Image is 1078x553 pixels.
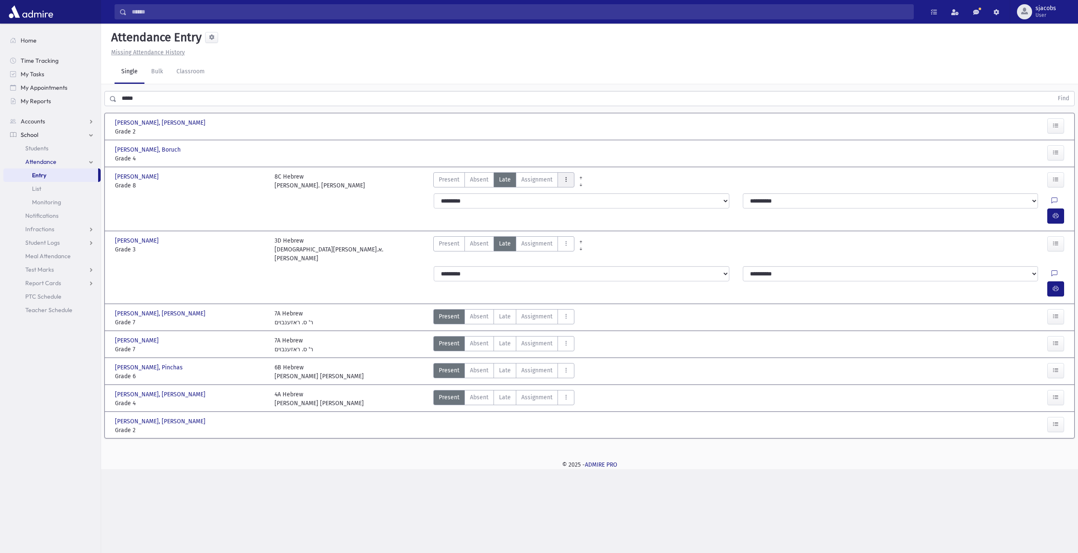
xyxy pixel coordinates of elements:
span: Grade 2 [115,426,266,435]
span: Grade 2 [115,127,266,136]
div: AttTypes [433,172,574,190]
a: Teacher Schedule [3,303,101,317]
span: Absent [470,239,488,248]
a: ADMIRE PRO [585,461,617,468]
a: PTC Schedule [3,290,101,303]
a: My Appointments [3,81,101,94]
span: Grade 7 [115,345,266,354]
span: Assignment [521,239,552,248]
a: Notifications [3,209,101,222]
span: Attendance [25,158,56,166]
div: 7A Hebrew ר' ס. ראזענבוים [275,309,313,327]
span: [PERSON_NAME], [PERSON_NAME] [115,118,207,127]
span: Grade 7 [115,318,266,327]
span: Accounts [21,118,45,125]
span: Assignment [521,393,552,402]
div: AttTypes [433,236,574,263]
span: [PERSON_NAME], Boruch [115,145,182,154]
span: Students [25,144,48,152]
span: Absent [470,339,488,348]
span: PTC Schedule [25,293,61,300]
span: Late [499,366,511,375]
span: Assignment [521,339,552,348]
span: Present [439,239,459,248]
span: Assignment [521,312,552,321]
span: Grade 4 [115,154,266,163]
span: Entry [32,171,46,179]
span: Absent [470,312,488,321]
span: My Reports [21,97,51,105]
span: Test Marks [25,266,54,273]
a: Infractions [3,222,101,236]
span: Late [499,339,511,348]
span: Present [439,393,459,402]
u: Missing Attendance History [111,49,185,56]
div: AttTypes [433,390,574,408]
div: AttTypes [433,309,574,327]
a: Bulk [144,60,170,84]
span: School [21,131,38,139]
span: Assignment [521,366,552,375]
span: [PERSON_NAME], [PERSON_NAME] [115,309,207,318]
span: Late [499,175,511,184]
span: Grade 4 [115,399,266,408]
span: Absent [470,393,488,402]
span: [PERSON_NAME], [PERSON_NAME] [115,390,207,399]
a: My Tasks [3,67,101,81]
a: Classroom [170,60,211,84]
h5: Attendance Entry [108,30,202,45]
a: Single [115,60,144,84]
span: Absent [470,366,488,375]
span: [PERSON_NAME], Pinchas [115,363,184,372]
span: Grade 8 [115,181,266,190]
span: Present [439,312,459,321]
div: AttTypes [433,363,574,381]
div: 6B Hebrew [PERSON_NAME] [PERSON_NAME] [275,363,364,381]
a: Attendance [3,155,101,168]
a: Report Cards [3,276,101,290]
span: My Tasks [21,70,44,78]
a: Test Marks [3,263,101,276]
span: Grade 3 [115,245,266,254]
div: 4A Hebrew [PERSON_NAME] [PERSON_NAME] [275,390,364,408]
span: Late [499,312,511,321]
span: My Appointments [21,84,67,91]
span: sjacobs [1035,5,1056,12]
div: 7A Hebrew ר' ס. ראזענבוים [275,336,313,354]
span: Late [499,393,511,402]
a: List [3,182,101,195]
span: Meal Attendance [25,252,71,260]
span: Time Tracking [21,57,59,64]
div: 8C Hebrew [PERSON_NAME]. [PERSON_NAME] [275,172,365,190]
span: Present [439,366,459,375]
a: Student Logs [3,236,101,249]
span: Absent [470,175,488,184]
a: Time Tracking [3,54,101,67]
span: Grade 6 [115,372,266,381]
span: Assignment [521,175,552,184]
span: Infractions [25,225,54,233]
a: Entry [3,168,98,182]
span: User [1035,12,1056,19]
input: Search [127,4,913,19]
img: AdmirePro [7,3,55,20]
span: Home [21,37,37,44]
span: Present [439,175,459,184]
span: Teacher Schedule [25,306,72,314]
div: AttTypes [433,336,574,354]
a: My Reports [3,94,101,108]
span: Report Cards [25,279,61,287]
span: Student Logs [25,239,60,246]
span: [PERSON_NAME], [PERSON_NAME] [115,417,207,426]
span: [PERSON_NAME] [115,236,160,245]
a: Meal Attendance [3,249,101,263]
span: Late [499,239,511,248]
button: Find [1053,91,1074,106]
div: 3D Hebrew [DEMOGRAPHIC_DATA][PERSON_NAME].א. [PERSON_NAME] [275,236,426,263]
a: Accounts [3,115,101,128]
span: [PERSON_NAME] [115,336,160,345]
a: Missing Attendance History [108,49,185,56]
a: Students [3,142,101,155]
span: Notifications [25,212,59,219]
span: List [32,185,41,192]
